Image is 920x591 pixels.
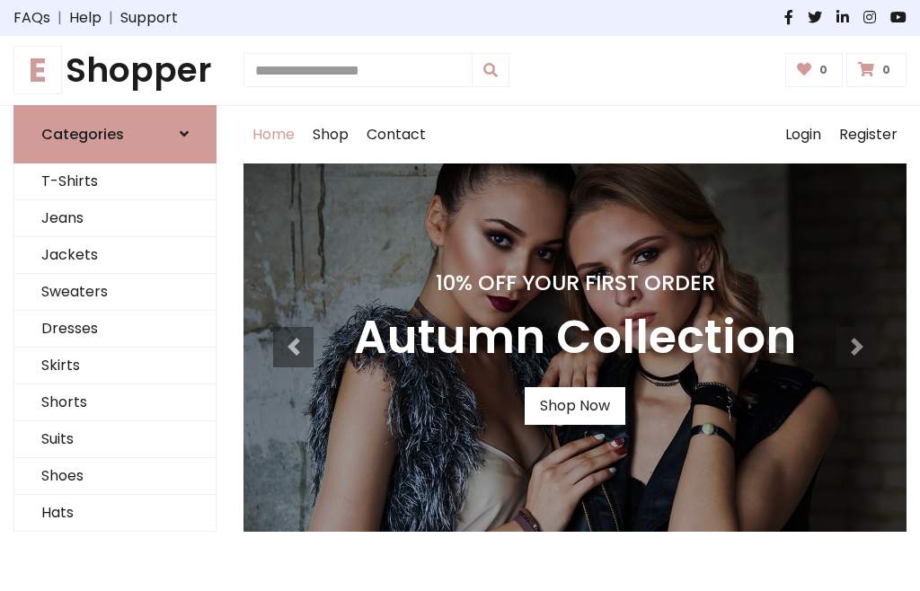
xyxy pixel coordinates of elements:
a: Contact [358,106,435,163]
span: | [102,7,120,29]
h1: Shopper [13,50,217,91]
a: Suits [14,421,216,458]
a: T-Shirts [14,163,216,200]
span: E [13,46,62,94]
a: Shorts [14,384,216,421]
span: | [50,7,69,29]
a: 0 [785,53,844,87]
a: FAQs [13,7,50,29]
a: Skirts [14,348,216,384]
a: 0 [846,53,907,87]
a: Dresses [14,311,216,348]
a: Help [69,7,102,29]
span: 0 [815,62,832,78]
h3: Autumn Collection [354,310,796,366]
a: Categories [13,105,217,163]
a: Register [830,106,907,163]
a: Hats [14,495,216,532]
a: Home [243,106,304,163]
a: Shoes [14,458,216,495]
a: Login [776,106,830,163]
a: EShopper [13,50,217,91]
a: Jeans [14,200,216,237]
a: Sweaters [14,274,216,311]
a: Shop [304,106,358,163]
a: Support [120,7,178,29]
h4: 10% Off Your First Order [354,270,796,295]
h6: Categories [41,126,124,143]
a: Shop Now [525,387,625,425]
span: 0 [878,62,895,78]
a: Jackets [14,237,216,274]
